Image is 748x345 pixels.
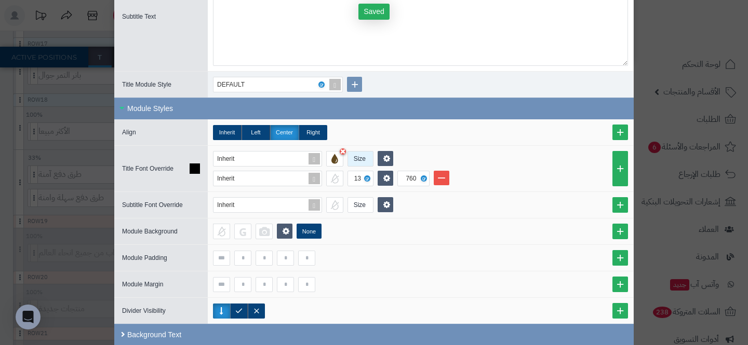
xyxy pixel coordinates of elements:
[217,198,245,212] div: Inherit
[401,171,424,186] div: 760
[122,228,178,235] span: Module Background
[122,13,156,20] span: Subtitle Text
[348,151,371,166] div: Size
[270,125,299,140] label: Center
[213,125,242,140] label: Inherit
[217,171,245,186] div: Inherit
[242,125,270,140] label: Left
[299,125,327,140] label: Right
[122,254,167,261] span: Module Padding
[114,98,634,119] div: Module Styles
[297,224,322,239] label: None
[354,171,365,186] div: 13
[122,281,163,288] span: Module Margin
[217,151,245,166] div: Inherit
[122,165,173,172] span: Title Font Override
[16,305,41,329] div: Open Intercom Messenger
[122,129,136,136] span: Align
[122,201,183,209] span: Subtitle Font Override
[348,198,371,212] div: Size
[122,81,171,88] span: Title Module Style
[122,307,166,314] span: Divider Visibility
[364,6,384,17] span: Saved
[217,77,255,92] div: DEFAULT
